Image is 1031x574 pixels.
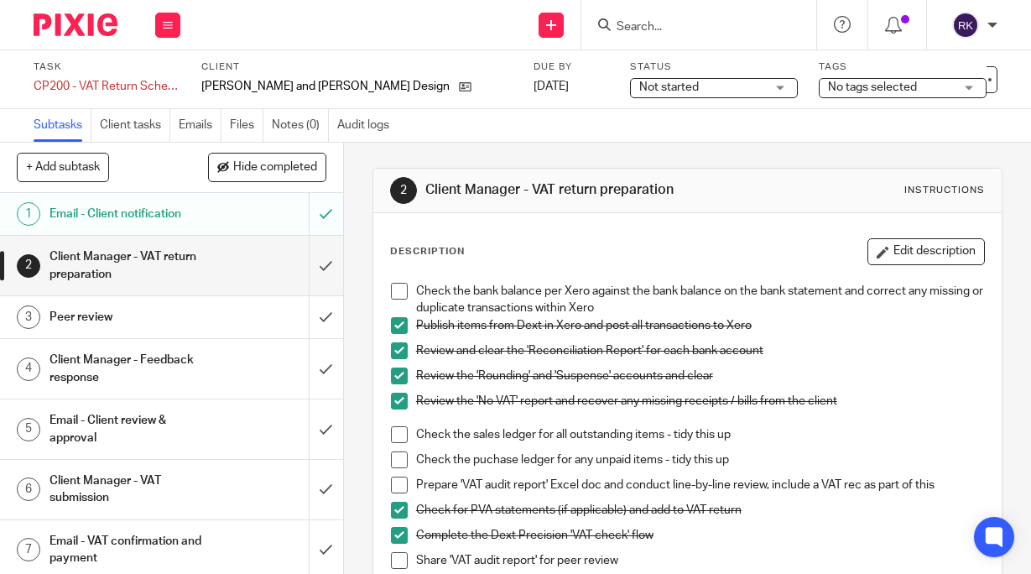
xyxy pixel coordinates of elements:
p: Review the 'Rounding' and 'Suspense' accounts and clear [416,368,984,384]
p: Publish items from Dext in Xero and post all transactions to Xero [416,317,984,334]
span: [DATE] [534,81,569,92]
h1: Client Manager - VAT return preparation [49,244,211,287]
button: + Add subtask [17,153,109,181]
a: Emails [179,109,221,142]
h1: Client Manager - VAT submission [49,468,211,511]
h1: Client Manager - Feedback response [49,347,211,390]
input: Search [615,20,766,35]
div: 1 [17,202,40,226]
p: Prepare 'VAT audit report' Excel doc and conduct line-by-line review, include a VAT rec as part o... [416,477,984,493]
div: 7 [17,538,40,561]
a: Audit logs [337,109,398,142]
p: Complete the Dext Precision 'VAT check' flow [416,527,984,544]
p: Check for PVA statements (if applicable) and add to VAT return [416,502,984,519]
label: Status [630,60,798,74]
p: Check the sales ledger for all outstanding items - tidy this up [416,426,984,443]
label: Due by [534,60,609,74]
span: Not started [639,81,699,93]
div: Instructions [904,184,985,197]
label: Task [34,60,180,74]
h1: Email - Client review & approval [49,408,211,451]
span: Hide completed [233,161,317,175]
a: Files [230,109,263,142]
h1: Email - VAT confirmation and payment [49,529,211,571]
button: Edit description [867,238,985,265]
p: [PERSON_NAME] and [PERSON_NAME] Design Limited [201,78,450,95]
div: CP200 - VAT Return Schedule 1- Jan/Apr/Jul/Oct [34,78,180,95]
a: Client tasks [100,109,170,142]
div: 5 [17,418,40,441]
label: Tags [819,60,987,74]
label: Client [201,60,513,74]
div: 2 [17,254,40,278]
a: Subtasks [34,109,91,142]
p: Check the bank balance per Xero against the bank balance on the bank statement and correct any mi... [416,283,984,317]
p: Check the puchase ledger for any unpaid items - tidy this up [416,451,984,468]
img: svg%3E [952,12,979,39]
img: Pixie [34,13,117,36]
div: 6 [17,477,40,501]
p: Description [390,245,465,258]
div: 4 [17,357,40,381]
button: Hide completed [208,153,326,181]
h1: Peer review [49,305,211,330]
p: Share 'VAT audit report' for peer review [416,552,984,569]
h1: Client Manager - VAT return preparation [425,181,723,199]
a: Notes (0) [272,109,329,142]
div: 3 [17,305,40,329]
span: No tags selected [828,81,917,93]
div: 2 [390,177,417,204]
h1: Email - Client notification [49,201,211,227]
p: Review the 'No VAT' report and recover any missing receipts / bills from the client [416,393,984,410]
p: Review and clear the 'Reconciliation Report' for each bank account [416,342,984,359]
